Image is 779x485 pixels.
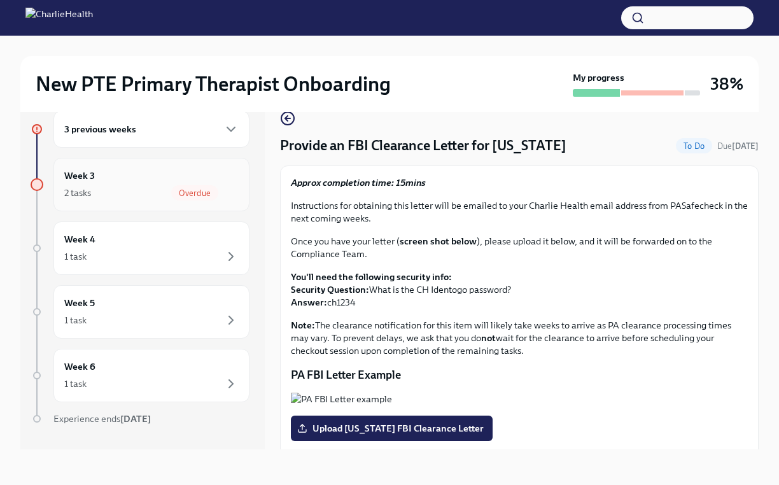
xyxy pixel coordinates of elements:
[717,140,759,152] span: October 23rd, 2025 07:00
[53,111,249,148] div: 3 previous weeks
[36,71,391,97] h2: New PTE Primary Therapist Onboarding
[291,367,748,383] p: PA FBI Letter Example
[481,332,496,344] strong: not
[291,235,748,260] p: Once you have your letter ( ), please upload it below, and it will be forwarded on to the Complia...
[291,393,748,405] button: Zoom image
[280,136,566,155] h4: Provide an FBI Clearance Letter for [US_STATE]
[300,422,484,435] span: Upload [US_STATE] FBI Clearance Letter
[64,122,136,136] h6: 3 previous weeks
[31,221,249,275] a: Week 41 task
[64,250,87,263] div: 1 task
[25,8,93,28] img: CharlieHealth
[291,320,315,331] strong: Note:
[120,413,151,425] strong: [DATE]
[291,297,327,308] strong: Answer:
[291,177,426,188] strong: Approx completion time: 15mins
[710,73,743,95] h3: 38%
[64,169,95,183] h6: Week 3
[64,377,87,390] div: 1 task
[291,271,452,283] strong: You'll need the following security info:
[291,271,748,309] p: What is the CH Identogo password? ch1234
[291,284,369,295] strong: Security Question:
[31,349,249,402] a: Week 61 task
[31,285,249,339] a: Week 51 task
[573,71,624,84] strong: My progress
[717,141,759,151] span: Due
[400,235,477,247] strong: screen shot below
[64,186,91,199] div: 2 tasks
[64,314,87,327] div: 1 task
[31,158,249,211] a: Week 32 tasksOverdue
[171,188,218,198] span: Overdue
[64,232,95,246] h6: Week 4
[291,319,748,357] p: The clearance notification for this item will likely take weeks to arrive as PA clearance process...
[291,199,748,225] p: Instructions for obtaining this letter will be emailed to your Charlie Health email address from ...
[291,416,493,441] label: Upload [US_STATE] FBI Clearance Letter
[53,413,151,425] span: Experience ends
[64,360,95,374] h6: Week 6
[676,141,712,151] span: To Do
[64,296,95,310] h6: Week 5
[732,141,759,151] strong: [DATE]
